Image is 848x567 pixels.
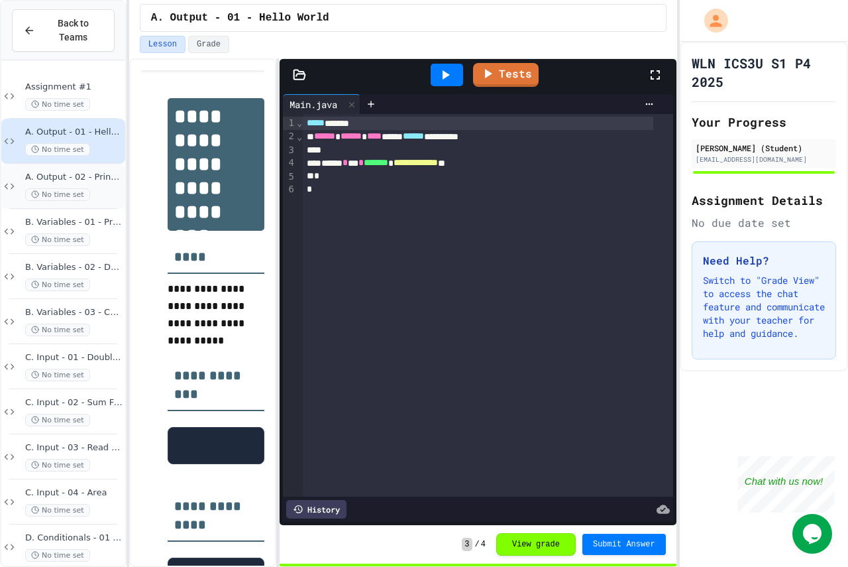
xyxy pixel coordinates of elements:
h2: Your Progress [692,113,836,131]
span: A. Output - 01 - Hello World [151,10,329,26]
h2: Assignment Details [692,191,836,210]
div: No due date set [692,215,836,231]
iframe: chat widget [738,456,835,513]
div: 3 [283,144,296,157]
span: 4 [481,539,486,550]
button: Back to Teams [12,9,115,52]
span: / [475,539,480,550]
div: Main.java [283,94,360,114]
span: C. Input - 02 - Sum Four Integers [25,397,123,409]
span: No time set [25,549,90,562]
a: Tests [473,63,539,87]
span: No time set [25,233,90,246]
span: No time set [25,369,90,381]
div: 2 [283,130,296,143]
div: 4 [283,157,296,170]
span: Assignment #1 [25,82,123,93]
button: Submit Answer [582,534,666,555]
span: Submit Answer [593,539,655,550]
span: No time set [25,414,90,426]
span: C. Input - 01 - Double The Number [25,352,123,363]
span: B. Variables - 03 - Calculate [25,307,123,318]
div: [EMAIL_ADDRESS][DOMAIN_NAME] [696,155,832,164]
div: My Account [690,5,731,36]
span: Fold line [296,131,303,142]
span: 3 [462,538,472,551]
span: No time set [25,98,90,111]
span: Back to Teams [43,17,103,44]
h3: Need Help? [703,253,825,269]
iframe: chat widget [792,514,835,554]
div: History [286,500,346,519]
span: No time set [25,459,90,472]
span: A. Output - 01 - Hello World [25,127,123,138]
span: C. Input - 03 - Read Name [25,442,123,454]
div: [PERSON_NAME] (Student) [696,142,832,154]
span: B. Variables - 01 - Print Values [25,217,123,228]
button: Lesson [140,36,185,53]
div: 1 [283,117,296,130]
span: No time set [25,143,90,156]
div: Main.java [283,97,344,111]
h1: WLN ICS3U S1 P4 2025 [692,54,836,91]
span: B. Variables - 02 - Describe Person [25,262,123,273]
span: No time set [25,504,90,517]
span: D. Conditionals - 01 - Old Enough to Drive? [25,533,123,544]
span: No time set [25,279,90,291]
div: 5 [283,170,296,184]
button: View grade [496,533,576,556]
span: Fold line [296,117,303,128]
span: No time set [25,324,90,336]
span: No time set [25,188,90,201]
div: 6 [283,183,296,196]
p: Switch to "Grade View" to access the chat feature and communicate with your teacher for help and ... [703,274,825,340]
span: C. Input - 04 - Area [25,487,123,499]
span: A. Output - 02 - Print Diamond Shape [25,172,123,183]
button: Grade [188,36,229,53]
